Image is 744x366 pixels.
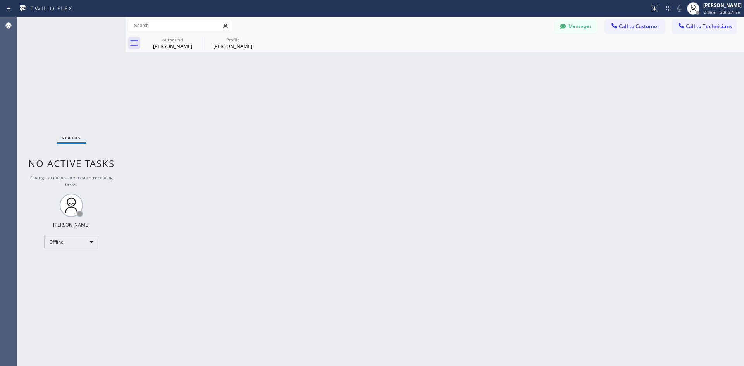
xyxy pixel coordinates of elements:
[703,9,740,15] span: Offline | 20h 27min
[143,37,202,43] div: outbound
[619,23,660,30] span: Call to Customer
[128,19,232,32] input: Search
[674,3,685,14] button: Mute
[62,135,81,141] span: Status
[672,19,736,34] button: Call to Technicians
[28,157,115,170] span: No active tasks
[143,43,202,50] div: [PERSON_NAME]
[203,34,262,52] div: Carmen Daetz
[44,236,98,248] div: Offline
[30,174,113,187] span: Change activity state to start receiving tasks.
[143,34,202,52] div: Carmen Daetz
[605,19,665,34] button: Call to Customer
[53,222,90,228] div: [PERSON_NAME]
[203,43,262,50] div: [PERSON_NAME]
[686,23,732,30] span: Call to Technicians
[703,2,742,9] div: [PERSON_NAME]
[203,37,262,43] div: Profile
[555,19,598,34] button: Messages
